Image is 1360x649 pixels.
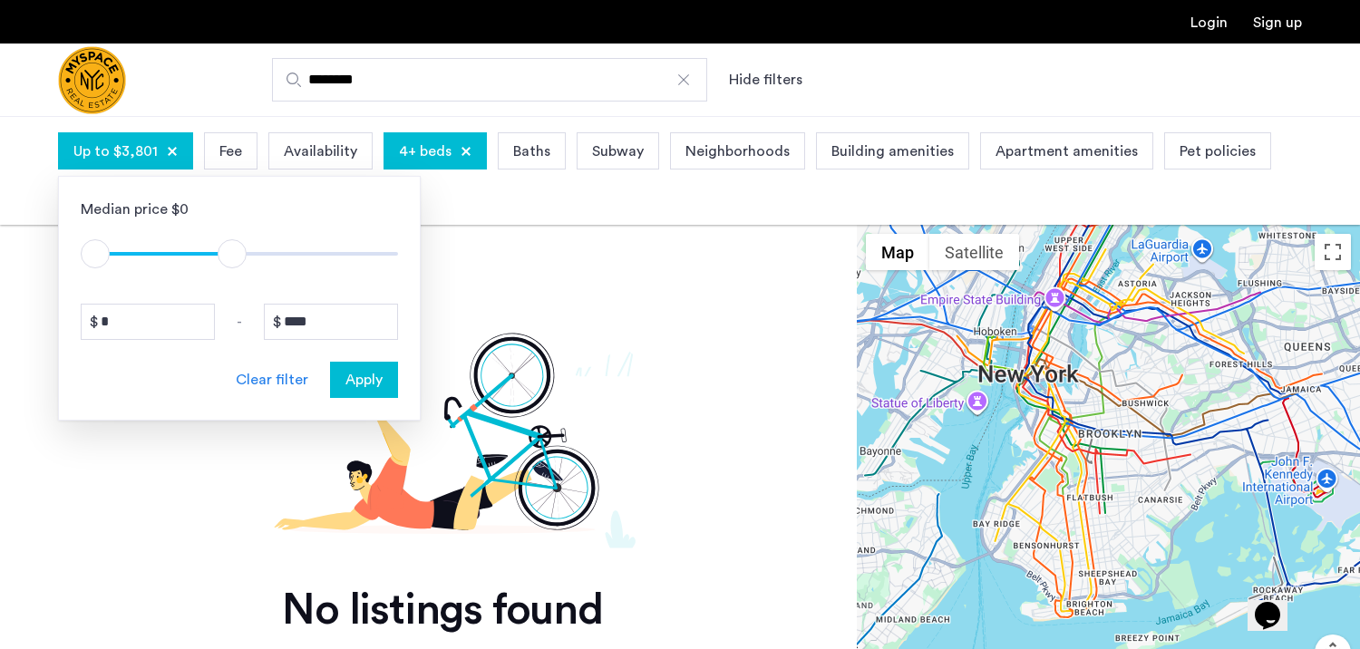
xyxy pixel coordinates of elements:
img: logo [58,46,126,114]
button: Show or hide filters [729,69,802,91]
span: ngx-slider [81,239,110,268]
iframe: chat widget [1248,576,1306,631]
a: Registration [1253,15,1302,30]
button: button [330,362,398,398]
span: Apply [345,369,383,391]
div: Clear filter [236,369,308,391]
span: Up to $3,801 [73,140,158,162]
input: Price from [81,304,215,340]
span: Building amenities [831,140,954,162]
input: Apartment Search [272,58,707,102]
span: Pet policies [1180,140,1256,162]
span: Availability [284,140,357,162]
span: Apartment amenities [996,140,1138,162]
a: Login [1190,15,1228,30]
span: Neighborhoods [685,140,790,162]
span: - [237,311,242,333]
div: Median price $0 [81,199,398,220]
span: Baths [513,140,550,162]
ngx-slider: ngx-slider [81,252,398,256]
input: Price to [264,304,398,340]
span: Subway [592,140,644,162]
span: Fee [219,140,242,162]
span: 4+ beds [399,140,452,162]
span: ngx-slider-max [218,239,247,268]
a: Cazamio Logo [58,46,126,114]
